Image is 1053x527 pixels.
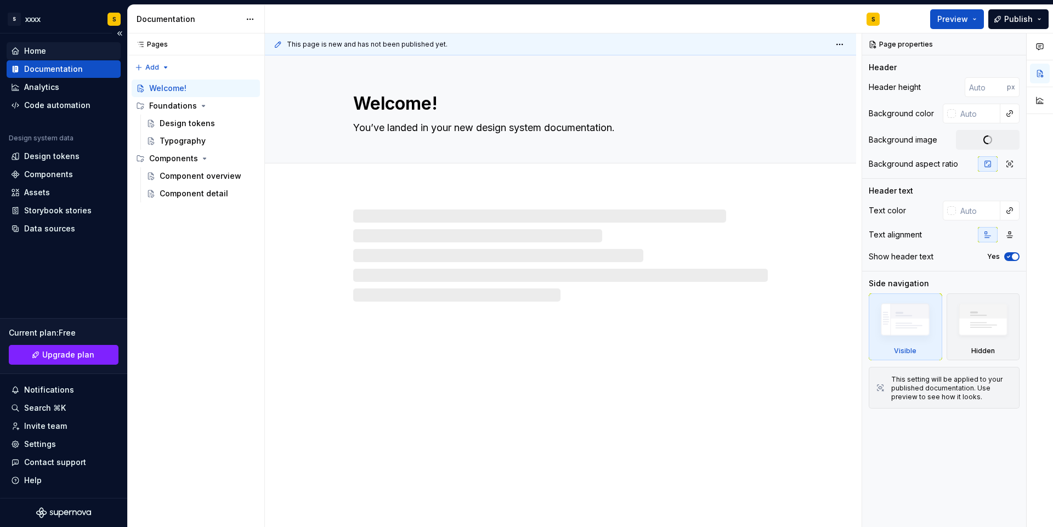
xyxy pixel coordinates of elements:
div: xxxx [25,14,41,25]
div: Code automation [24,100,90,111]
div: Component detail [160,188,228,199]
div: Side navigation [869,278,929,289]
div: Documentation [137,14,240,25]
button: Collapse sidebar [112,26,127,41]
svg: Supernova Logo [36,507,91,518]
div: Settings [24,439,56,450]
a: Analytics [7,78,121,96]
a: Design tokens [142,115,260,132]
a: Components [7,166,121,183]
div: Design system data [9,134,73,143]
p: px [1007,83,1015,92]
button: Help [7,472,121,489]
div: Help [24,475,42,486]
button: Contact support [7,454,121,471]
textarea: You’ve landed in your new design system documentation. [351,119,766,137]
div: Design tokens [24,151,80,162]
div: Components [149,153,198,164]
div: Current plan : Free [9,327,118,338]
input: Auto [956,201,1000,220]
span: Preview [937,14,968,25]
a: Code automation [7,97,121,114]
div: Documentation [24,64,83,75]
div: Visible [894,347,916,355]
button: Notifications [7,381,121,399]
button: Add [132,60,173,75]
div: Invite team [24,421,67,432]
button: Preview [930,9,984,29]
div: Analytics [24,82,59,93]
div: Header [869,62,897,73]
div: Show header text [869,251,933,262]
button: Publish [988,9,1049,29]
span: This page is new and has not been published yet. [287,40,448,49]
a: Settings [7,435,121,453]
label: Yes [987,252,1000,261]
div: Notifications [24,384,74,395]
div: Header text [869,185,913,196]
a: Documentation [7,60,121,78]
a: Component overview [142,167,260,185]
div: Background aspect ratio [869,158,958,169]
div: Storybook stories [24,205,92,216]
div: Background color [869,108,934,119]
div: Welcome! [149,83,186,94]
a: Upgrade plan [9,345,118,365]
div: Text color [869,205,906,216]
button: Search ⌘K [7,399,121,417]
a: Welcome! [132,80,260,97]
a: Storybook stories [7,202,121,219]
div: Components [24,169,73,180]
div: Header height [869,82,921,93]
div: This setting will be applied to your published documentation. Use preview to see how it looks. [891,375,1012,401]
div: Components [132,150,260,167]
div: Home [24,46,46,56]
input: Auto [956,104,1000,123]
a: Design tokens [7,148,121,165]
a: Component detail [142,185,260,202]
div: Hidden [947,293,1020,360]
div: S [8,13,21,26]
a: Typography [142,132,260,150]
a: Data sources [7,220,121,237]
a: Assets [7,184,121,201]
div: Hidden [971,347,995,355]
a: Home [7,42,121,60]
a: Invite team [7,417,121,435]
span: Upgrade plan [42,349,94,360]
textarea: Welcome! [351,90,766,117]
div: S [871,15,875,24]
div: S [112,15,116,24]
div: Component overview [160,171,241,182]
div: Assets [24,187,50,198]
button: SxxxxS [2,7,125,31]
input: Auto [965,77,1007,97]
div: Background image [869,134,937,145]
div: Page tree [132,80,260,202]
div: Search ⌘K [24,403,66,413]
div: Contact support [24,457,86,468]
div: Pages [132,40,168,49]
div: Typography [160,135,206,146]
div: Foundations [149,100,197,111]
span: Add [145,63,159,72]
div: Text alignment [869,229,922,240]
div: Data sources [24,223,75,234]
div: Visible [869,293,942,360]
span: Publish [1004,14,1033,25]
div: Foundations [132,97,260,115]
div: Design tokens [160,118,215,129]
